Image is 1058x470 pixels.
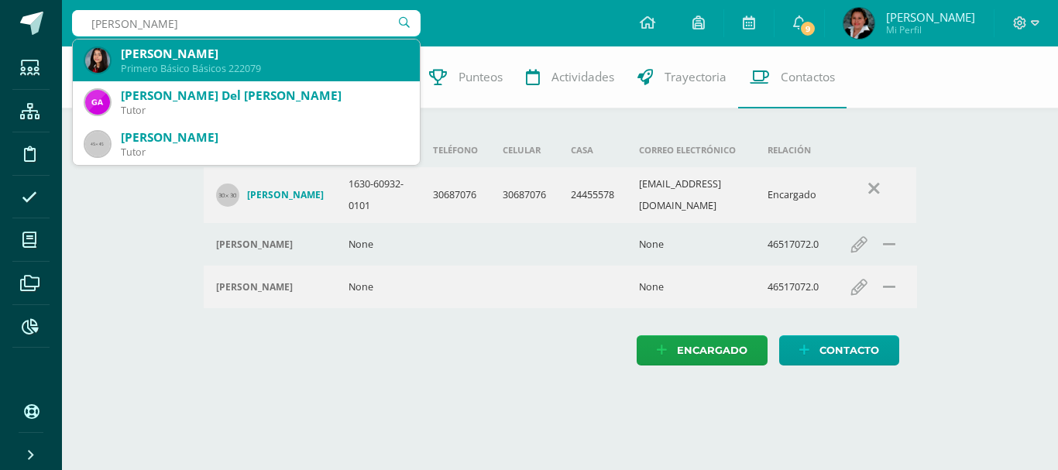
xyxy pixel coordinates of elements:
[755,266,831,308] td: 46517072.0
[247,189,324,201] h4: [PERSON_NAME]
[886,23,975,36] span: Mi Perfil
[781,69,835,85] span: Contactos
[85,132,110,156] img: 45x45
[85,48,110,73] img: fe95c901ca4dab4456c7d8db6a2d4ba1.png
[514,46,626,108] a: Actividades
[72,10,421,36] input: Busca un usuario...
[637,335,768,365] a: Encargado
[627,223,755,266] td: None
[755,167,831,223] td: Encargado
[216,238,324,251] div: Juana Jimenez
[627,266,755,308] td: None
[336,223,421,266] td: None
[551,69,614,85] span: Actividades
[490,167,558,223] td: 30687076
[490,133,558,167] th: Celular
[627,167,755,223] td: [EMAIL_ADDRESS][DOMAIN_NAME]
[755,133,831,167] th: Relación
[755,223,831,266] td: 46517072.0
[216,184,239,207] img: 30x30
[799,20,816,37] span: 9
[421,133,490,167] th: Teléfono
[738,46,847,108] a: Contactos
[336,167,421,223] td: 1630-60932-0101
[336,266,421,308] td: None
[417,46,514,108] a: Punteos
[121,104,407,117] div: Tutor
[886,9,975,25] span: [PERSON_NAME]
[665,69,727,85] span: Trayectoria
[819,336,879,365] span: Contacto
[121,146,407,159] div: Tutor
[121,46,407,62] div: [PERSON_NAME]
[216,184,324,207] a: [PERSON_NAME]
[677,336,747,365] span: Encargado
[216,281,324,293] div: Juana Jimenez
[626,46,738,108] a: Trayectoria
[216,238,293,251] h4: [PERSON_NAME]
[459,69,503,85] span: Punteos
[421,167,490,223] td: 30687076
[843,8,874,39] img: c5e15b6d1c97cfcc5e091a47d8fce03b.png
[558,167,627,223] td: 24455578
[779,335,899,365] a: Contacto
[121,129,407,146] div: [PERSON_NAME]
[627,133,755,167] th: Correo electrónico
[558,133,627,167] th: Casa
[121,87,407,104] div: [PERSON_NAME] Del [PERSON_NAME]
[85,90,110,115] img: d4a7ed982aacc1cab515645619fe4d61.png
[121,62,407,75] div: Primero Básico Básicos 222079
[216,281,293,293] h4: [PERSON_NAME]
